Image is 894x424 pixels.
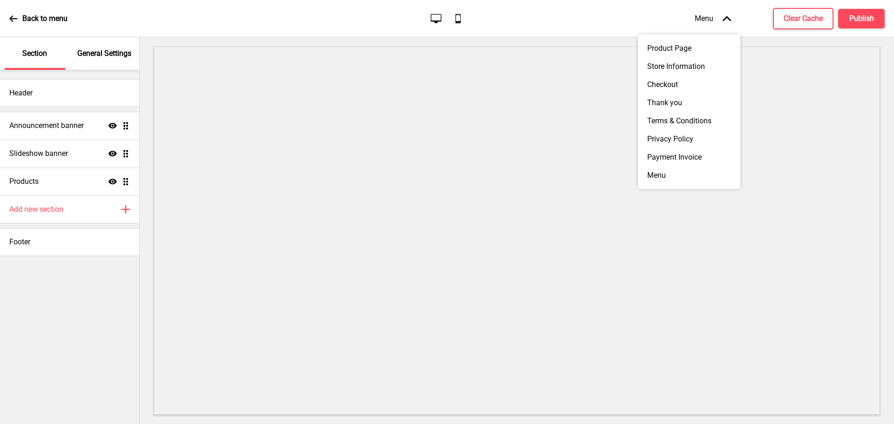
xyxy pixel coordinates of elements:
[784,13,823,24] h4: Clear Cache
[849,13,874,24] h4: Publish
[685,5,740,32] div: Menu
[9,204,63,215] h4: Add new section
[9,6,68,31] a: Back to menu
[9,176,39,187] h4: Products
[638,166,740,184] div: Menu
[9,88,33,98] h4: Header
[638,94,740,112] div: Thank you
[9,148,68,159] h4: Slideshow banner
[77,48,131,59] p: General Settings
[22,48,47,59] p: Section
[638,148,740,166] div: Payment Invoice
[773,8,833,29] button: Clear Cache
[638,130,740,148] div: Privacy Policy
[638,75,740,94] div: Checkout
[638,112,740,130] div: Terms & Conditions
[9,121,84,131] h4: Announcement banner
[9,237,30,247] h4: Footer
[638,57,740,75] div: Store Information
[638,39,740,57] div: Product Page
[838,9,885,28] button: Publish
[22,13,68,24] p: Back to menu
